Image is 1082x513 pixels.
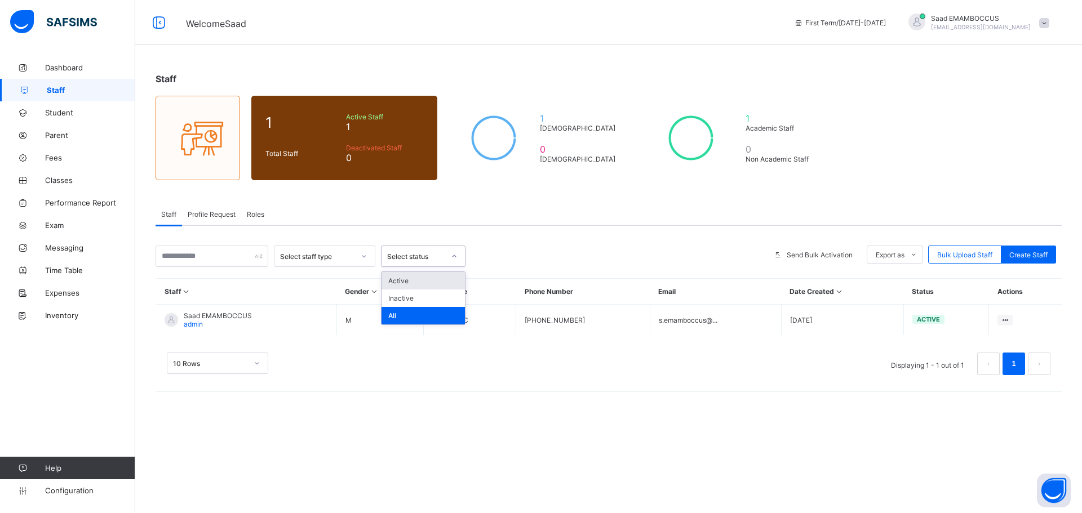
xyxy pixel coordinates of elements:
[382,307,465,324] div: All
[387,252,445,261] div: Select status
[746,144,818,155] span: 0
[45,221,135,230] span: Exam
[540,124,620,132] span: [DEMOGRAPHIC_DATA]
[1028,353,1050,375] button: next page
[45,131,135,140] span: Parent
[45,311,135,320] span: Inventory
[1008,356,1019,371] a: 1
[540,155,620,163] span: [DEMOGRAPHIC_DATA]
[346,113,423,121] span: Active Staff
[45,288,135,297] span: Expenses
[424,279,516,305] th: Staff Type
[45,198,135,207] span: Performance Report
[280,252,354,261] div: Select staff type
[540,144,620,155] span: 0
[45,266,135,275] span: Time Table
[781,305,903,336] td: [DATE]
[516,279,650,305] th: Phone Number
[346,121,423,132] span: 1
[746,113,818,124] span: 1
[382,272,465,289] div: Active
[181,287,191,296] i: Sort in Ascending Order
[369,287,379,296] i: Sort in Ascending Order
[45,108,135,117] span: Student
[346,144,423,152] span: Deactivated Staff
[746,155,818,163] span: Non Academic Staff
[1037,474,1071,507] button: Open asap
[931,24,1031,30] span: [EMAIL_ADDRESS][DOMAIN_NAME]
[1028,353,1050,375] li: 下一页
[184,320,203,328] span: admin
[47,86,135,95] span: Staff
[247,210,264,218] span: Roles
[263,146,343,160] div: Total Staff
[45,243,135,252] span: Messaging
[156,279,337,305] th: Staff
[265,114,340,131] span: 1
[897,14,1055,32] div: SaadEMAMBOCCUS
[1003,353,1025,375] li: 1
[1009,251,1048,259] span: Create Staff
[45,63,135,72] span: Dashboard
[787,251,853,259] span: Send Bulk Activation
[540,113,620,124] span: 1
[977,353,1000,375] li: 上一页
[45,153,135,162] span: Fees
[10,10,97,34] img: safsims
[161,210,176,218] span: Staff
[917,315,940,323] span: active
[883,353,973,375] li: Displaying 1 - 1 out of 1
[173,359,247,368] div: 10 Rows
[650,279,781,305] th: Email
[876,251,904,259] span: Export as
[45,486,135,495] span: Configuration
[937,251,992,259] span: Bulk Upload Staff
[746,124,818,132] span: Academic Staff
[346,152,423,163] span: 0
[336,305,424,336] td: M
[516,305,650,336] td: [PHONE_NUMBER]
[45,176,135,185] span: Classes
[834,287,844,296] i: Sort in Ascending Order
[156,73,176,84] span: Staff
[989,279,1062,305] th: Actions
[424,305,516,336] td: ACADEMIC
[188,210,236,218] span: Profile Request
[781,279,903,305] th: Date Created
[903,279,989,305] th: Status
[186,18,246,29] span: Welcome Saad
[336,279,424,305] th: Gender
[184,311,252,320] span: Saad EMAMBOCCUS
[977,353,1000,375] button: prev page
[931,14,1031,23] span: Saad EMAMBOCCUS
[382,289,465,307] div: Inactive
[650,305,781,336] td: s.emamboccus@...
[794,19,886,27] span: session/term information
[45,463,135,472] span: Help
